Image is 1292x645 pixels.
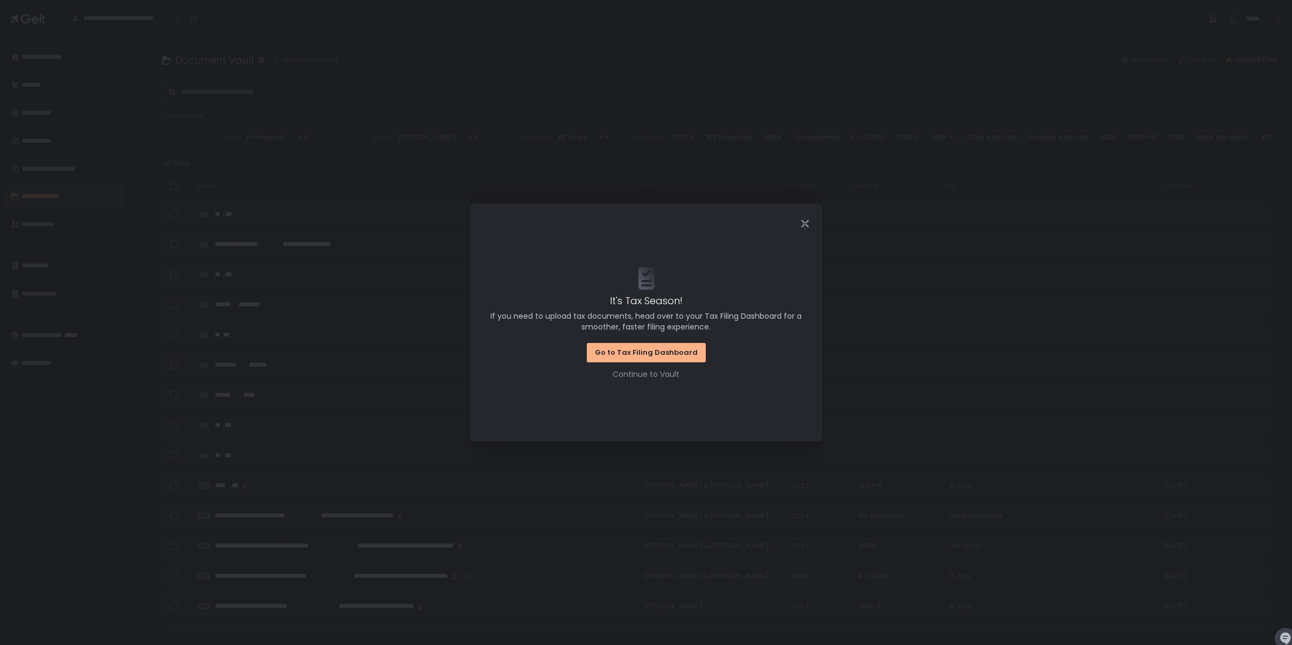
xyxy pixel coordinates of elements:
button: Go to Tax Filing Dashboard [587,343,706,362]
span: If you need to upload tax documents, head over to your Tax Filing Dashboard for a smoother, faste... [485,311,807,332]
div: Close [788,218,822,230]
div: Go to Tax Filing Dashboard [595,348,698,357]
span: It's Tax Season! [610,293,683,308]
button: Continue to Vault [613,369,679,380]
